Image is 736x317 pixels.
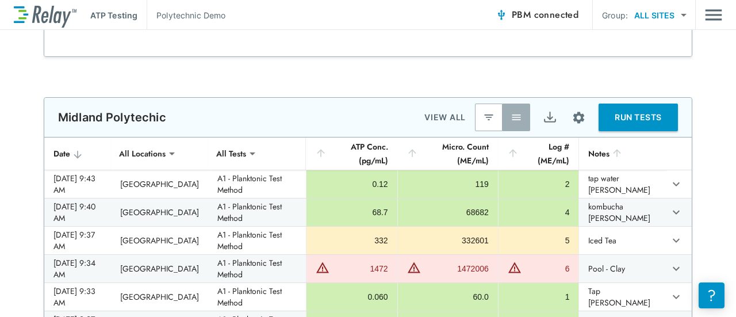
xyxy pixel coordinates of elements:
[208,255,306,282] td: A1 - Planktonic Test Method
[316,207,388,218] div: 68.7
[208,142,254,165] div: All Tests
[508,178,570,190] div: 2
[58,110,166,124] p: Midland Polytechic
[578,227,666,254] td: Iced Tea
[53,285,102,308] div: [DATE] 9:33 AM
[483,112,494,123] img: Latest
[491,3,583,26] button: PBM connected
[407,207,489,218] div: 68682
[156,9,225,21] p: Polytechnic Demo
[496,9,507,21] img: Connected Icon
[316,178,388,190] div: 0.12
[424,263,489,274] div: 1472006
[511,112,522,123] img: View All
[543,110,557,125] img: Export Icon
[90,9,137,21] p: ATP Testing
[508,291,570,303] div: 1
[407,140,489,167] div: Micro. Count (ME/mL)
[53,201,102,224] div: [DATE] 9:40 AM
[316,261,329,274] img: Warning
[208,198,306,226] td: A1 - Planktonic Test Method
[53,173,102,196] div: [DATE] 9:43 AM
[111,255,208,282] td: [GEOGRAPHIC_DATA]
[14,3,76,28] img: LuminUltra Relay
[666,287,686,307] button: expand row
[332,263,388,274] div: 1472
[534,8,579,21] span: connected
[524,263,570,274] div: 6
[508,207,570,218] div: 4
[407,291,489,303] div: 60.0
[208,227,306,254] td: A1 - Planktonic Test Method
[666,231,686,250] button: expand row
[316,291,388,303] div: 0.060
[111,198,208,226] td: [GEOGRAPHIC_DATA]
[208,170,306,198] td: A1 - Planktonic Test Method
[699,282,724,308] iframe: Resource center
[315,140,388,167] div: ATP Conc. (pg/mL)
[705,4,722,26] button: Main menu
[508,235,570,246] div: 5
[578,283,666,311] td: Tap [PERSON_NAME]
[53,257,102,280] div: [DATE] 9:34 AM
[578,198,666,226] td: kombucha [PERSON_NAME]
[53,229,102,252] div: [DATE] 9:37 AM
[424,110,466,124] p: VIEW ALL
[316,235,388,246] div: 332
[407,178,489,190] div: 119
[507,140,570,167] div: Log # (ME/mL)
[111,142,174,165] div: All Locations
[588,147,657,161] div: Notes
[578,170,666,198] td: tap water [PERSON_NAME]
[512,7,578,23] span: PBM
[111,170,208,198] td: [GEOGRAPHIC_DATA]
[666,259,686,278] button: expand row
[666,203,686,222] button: expand row
[563,102,594,133] button: Site setup
[508,261,522,274] img: Warning
[111,227,208,254] td: [GEOGRAPHIC_DATA]
[407,261,421,274] img: Warning
[666,174,686,194] button: expand row
[602,9,628,21] p: Group:
[208,283,306,311] td: A1 - Planktonic Test Method
[111,283,208,311] td: [GEOGRAPHIC_DATA]
[44,138,111,170] th: Date
[599,104,678,131] button: RUN TESTS
[705,4,722,26] img: Drawer Icon
[536,104,563,131] button: Export
[407,235,489,246] div: 332601
[578,255,666,282] td: Pool - Clay
[572,110,586,125] img: Settings Icon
